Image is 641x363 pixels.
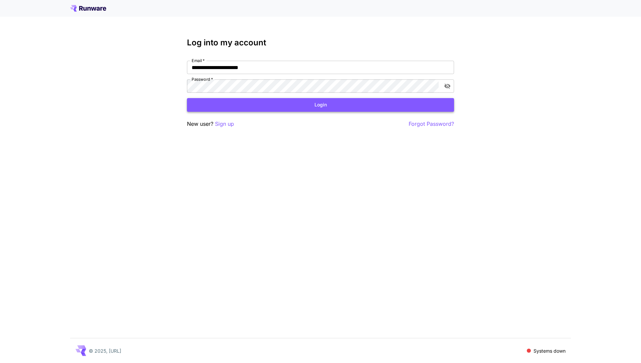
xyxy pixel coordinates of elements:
[533,347,566,354] p: Systems down
[187,38,454,47] h3: Log into my account
[441,80,453,92] button: toggle password visibility
[192,58,205,63] label: Email
[215,120,234,128] button: Sign up
[192,76,213,82] label: Password
[89,347,121,354] p: © 2025, [URL]
[187,120,234,128] p: New user?
[409,120,454,128] button: Forgot Password?
[187,98,454,112] button: Login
